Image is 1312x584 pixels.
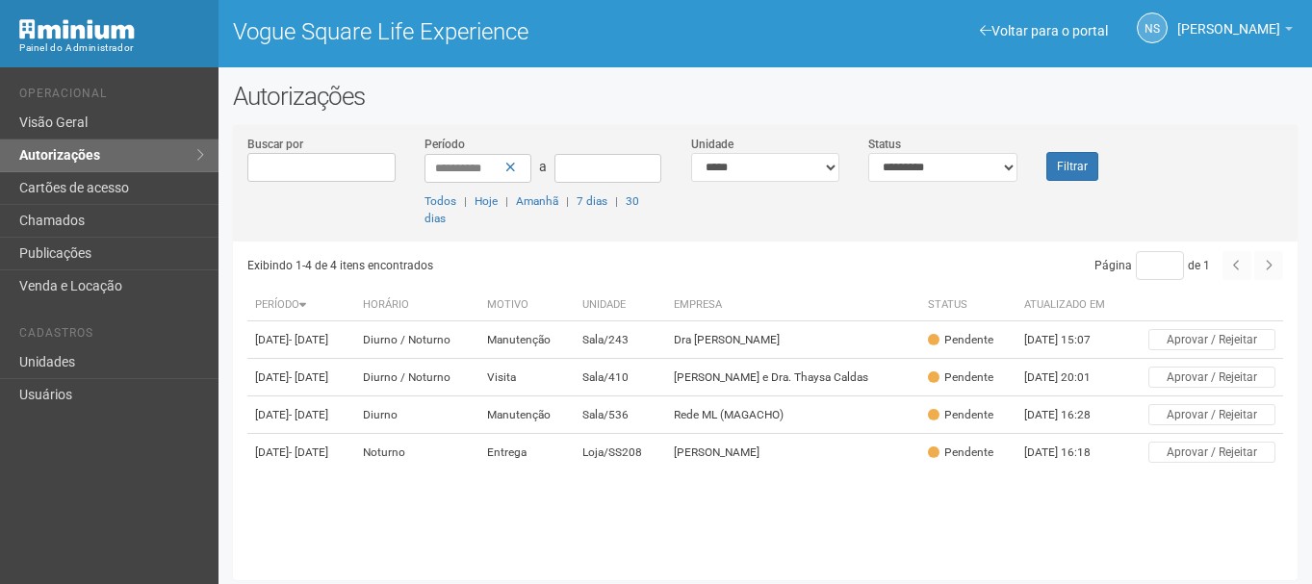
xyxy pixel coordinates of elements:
span: | [505,194,508,208]
h1: Vogue Square Life Experience [233,19,751,44]
img: Minium [19,19,135,39]
div: Painel do Administrador [19,39,204,57]
td: [DATE] 20:01 [1016,359,1122,396]
td: Noturno [355,434,480,471]
span: - [DATE] [289,333,328,346]
td: Sala/243 [575,321,665,359]
th: Período [247,290,354,321]
a: 7 dias [577,194,607,208]
span: a [539,159,547,174]
span: | [615,194,618,208]
a: NS [1137,13,1168,43]
span: | [566,194,569,208]
div: Pendente [928,369,993,386]
h2: Autorizações [233,82,1298,111]
td: Diurno [355,396,480,434]
td: [DATE] [247,359,354,396]
span: - [DATE] [289,408,328,421]
a: Voltar para o portal [980,23,1108,38]
td: Sala/536 [575,396,665,434]
li: Cadastros [19,326,204,346]
li: Operacional [19,87,204,107]
td: [DATE] 15:07 [1016,321,1122,359]
span: Nicolle Silva [1177,3,1280,37]
a: Todos [424,194,456,208]
span: | [464,194,467,208]
td: Dra [PERSON_NAME] [666,321,920,359]
span: - [DATE] [289,445,328,459]
div: Pendente [928,407,993,423]
td: [DATE] 16:28 [1016,396,1122,434]
td: Loja/SS208 [575,434,665,471]
td: Visita [479,359,575,396]
button: Aprovar / Rejeitar [1148,329,1275,350]
button: Aprovar / Rejeitar [1148,442,1275,463]
th: Motivo [479,290,575,321]
td: Sala/410 [575,359,665,396]
button: Aprovar / Rejeitar [1148,367,1275,388]
td: [DATE] [247,434,354,471]
a: Hoje [475,194,498,208]
div: Exibindo 1-4 de 4 itens encontrados [247,251,759,280]
td: Manutenção [479,396,575,434]
label: Buscar por [247,136,303,153]
th: Atualizado em [1016,290,1122,321]
th: Empresa [666,290,920,321]
div: Pendente [928,444,993,461]
td: [PERSON_NAME] e Dra. Thaysa Caldas [666,359,920,396]
th: Horário [355,290,480,321]
td: [PERSON_NAME] [666,434,920,471]
td: Entrega [479,434,575,471]
label: Unidade [691,136,733,153]
td: Diurno / Noturno [355,359,480,396]
td: [DATE] [247,321,354,359]
th: Status [920,290,1016,321]
label: Período [424,136,465,153]
th: Unidade [575,290,665,321]
td: [DATE] 16:18 [1016,434,1122,471]
td: [DATE] [247,396,354,434]
button: Aprovar / Rejeitar [1148,404,1275,425]
span: - [DATE] [289,370,328,384]
a: Amanhã [516,194,558,208]
div: Pendente [928,332,993,348]
td: Rede ML (MAGACHO) [666,396,920,434]
td: Manutenção [479,321,575,359]
td: Diurno / Noturno [355,321,480,359]
a: [PERSON_NAME] [1177,24,1293,39]
button: Filtrar [1046,152,1098,181]
span: Página de 1 [1094,259,1210,272]
label: Status [868,136,901,153]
